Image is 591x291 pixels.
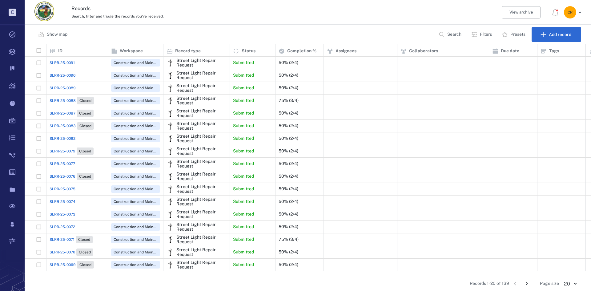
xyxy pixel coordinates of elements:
[167,148,174,155] div: Street Light Repair Request
[78,111,92,116] span: Closed
[112,149,159,154] span: Construction and Maintenance
[447,31,461,38] p: Search
[233,98,254,104] p: Submitted
[233,85,254,91] p: Submitted
[167,261,174,269] img: icon Street Light Repair Request
[233,123,254,129] p: Submitted
[167,236,174,243] div: Street Light Repair Request
[167,211,174,218] img: icon Street Light Repair Request
[50,262,76,268] span: SLRR-25-0069
[112,73,159,78] span: Construction and Maintenance
[50,249,75,255] span: SLRR-25-0070
[540,281,559,287] span: Page size
[279,136,298,141] div: 50% (2/4)
[50,110,94,117] a: SLRR-25-0087Closed
[167,59,174,67] img: icon Street Light Repair Request
[34,2,54,21] img: City of Hialeah logo
[470,281,509,287] span: Records 1-20 of 139
[50,111,75,116] span: SLRR-25-0087
[279,212,298,216] div: 50% (2/4)
[167,223,174,231] div: Street Light Repair Request
[167,110,174,117] img: icon Street Light Repair Request
[112,123,159,129] span: Construction and Maintenance
[50,97,94,104] a: SLRR-25-0088Closed
[112,86,159,91] span: Construction and Maintenance
[559,280,581,287] div: 20
[480,31,492,38] p: Filters
[50,161,75,167] a: SLRR-25-0077
[167,173,174,180] div: Street Light Repair Request
[233,60,254,66] p: Submitted
[50,237,74,242] span: SLRR-25-0071
[176,235,227,245] div: Street Light Repair Request
[564,6,584,18] button: CR
[176,172,227,181] div: Street Light Repair Request
[167,122,174,130] div: Street Light Repair Request
[50,136,75,141] span: SLRR-25-0082
[279,237,299,242] div: 75% (3/4)
[112,161,159,167] span: Construction and Maintenance
[112,250,159,255] span: Construction and Maintenance
[167,97,174,104] img: icon Street Light Repair Request
[279,123,298,128] div: 50% (2/4)
[279,86,298,90] div: 50% (2/4)
[176,83,227,93] div: Street Light Repair Request
[50,174,75,179] span: SLRR-25-0076
[287,48,316,54] p: Completion %
[50,148,94,155] a: SLRR-25-0079Closed
[233,262,254,268] p: Submitted
[50,148,75,154] span: SLRR-25-0079
[233,135,254,142] p: Submitted
[167,261,174,269] div: Street Light Repair Request
[50,212,75,217] span: SLRR-25-0073
[233,224,254,230] p: Submitted
[112,187,159,192] span: Construction and Maintenance
[279,73,298,78] div: 50% (2/4)
[120,48,143,54] p: Workspace
[176,71,227,80] div: Street Light Repair Request
[176,147,227,156] div: Street Light Repair Request
[233,173,254,180] p: Submitted
[50,85,76,91] a: SLRR-25-0089
[233,72,254,79] p: Submitted
[233,249,254,255] p: Submitted
[233,211,254,217] p: Submitted
[501,48,519,54] p: Due date
[58,48,62,54] p: ID
[167,236,174,243] img: icon Street Light Repair Request
[78,149,92,154] span: Closed
[9,9,16,16] p: C
[50,173,94,180] a: SLRR-25-0076Closed
[112,237,159,242] span: Construction and Maintenance
[167,72,174,79] img: icon Street Light Repair Request
[409,48,438,54] p: Collaborators
[532,27,581,42] button: Add record
[176,184,227,194] div: Street Light Repair Request
[50,236,93,243] a: SLRR-25-0071Closed
[176,197,227,207] div: Street Light Repair Request
[167,160,174,168] div: Street Light Repair Request
[50,186,75,192] a: SLRR-25-0075
[176,134,227,143] div: Street Light Repair Request
[233,148,254,154] p: Submitted
[50,98,76,103] span: SLRR-25-0088
[112,98,159,103] span: Construction and Maintenance
[279,262,298,267] div: 50% (2/4)
[435,27,466,42] button: Search
[112,174,159,179] span: Construction and Maintenance
[112,224,159,230] span: Construction and Maintenance
[167,198,174,205] div: Street Light Repair Request
[34,2,54,23] a: Go home
[176,96,227,106] div: Street Light Repair Request
[233,161,254,167] p: Submitted
[167,84,174,92] img: icon Street Light Repair Request
[336,48,356,54] p: Assignees
[176,109,227,118] div: Street Light Repair Request
[509,279,533,289] nav: pagination navigation
[167,84,174,92] div: Street Light Repair Request
[167,135,174,142] img: icon Street Light Repair Request
[50,199,75,204] a: SLRR-25-0074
